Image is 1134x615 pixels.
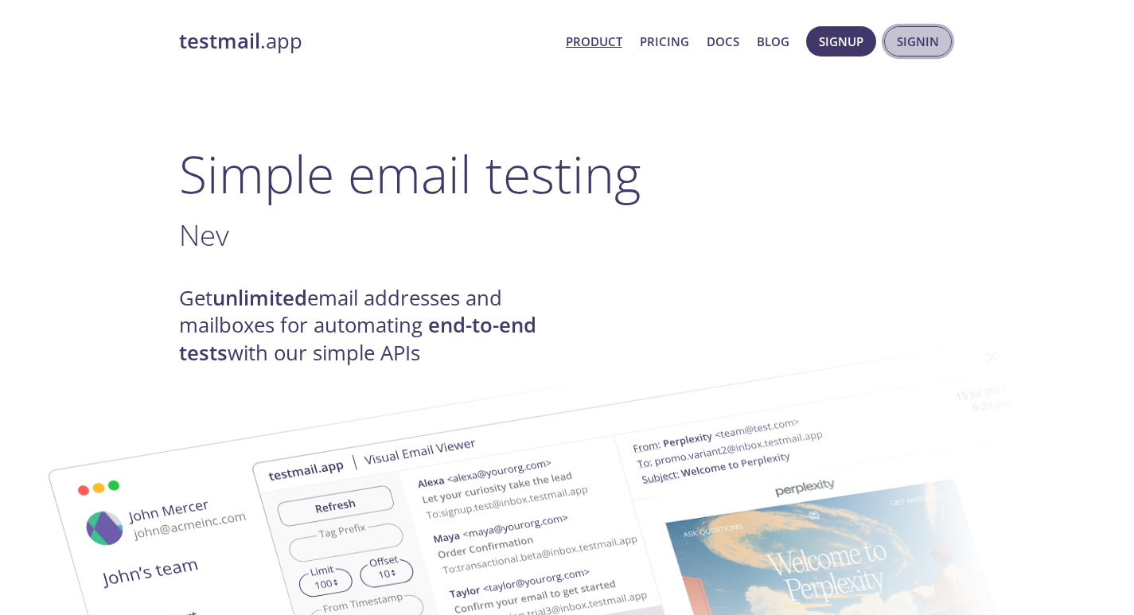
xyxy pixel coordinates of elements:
[757,31,789,52] a: Blog
[884,26,952,56] button: Signin
[566,31,622,52] a: Product
[179,27,260,55] strong: testmail
[897,31,939,52] span: Signin
[212,284,307,312] strong: unlimited
[179,143,956,204] h1: Simple email testing
[640,31,689,52] a: Pricing
[819,31,863,52] span: Signup
[179,28,553,55] a: testmail.app
[179,215,229,255] span: Nev
[707,31,739,52] a: Docs
[806,26,876,56] button: Signup
[179,285,567,367] h4: Get email addresses and mailboxes for automating with our simple APIs
[179,311,536,366] strong: end-to-end tests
